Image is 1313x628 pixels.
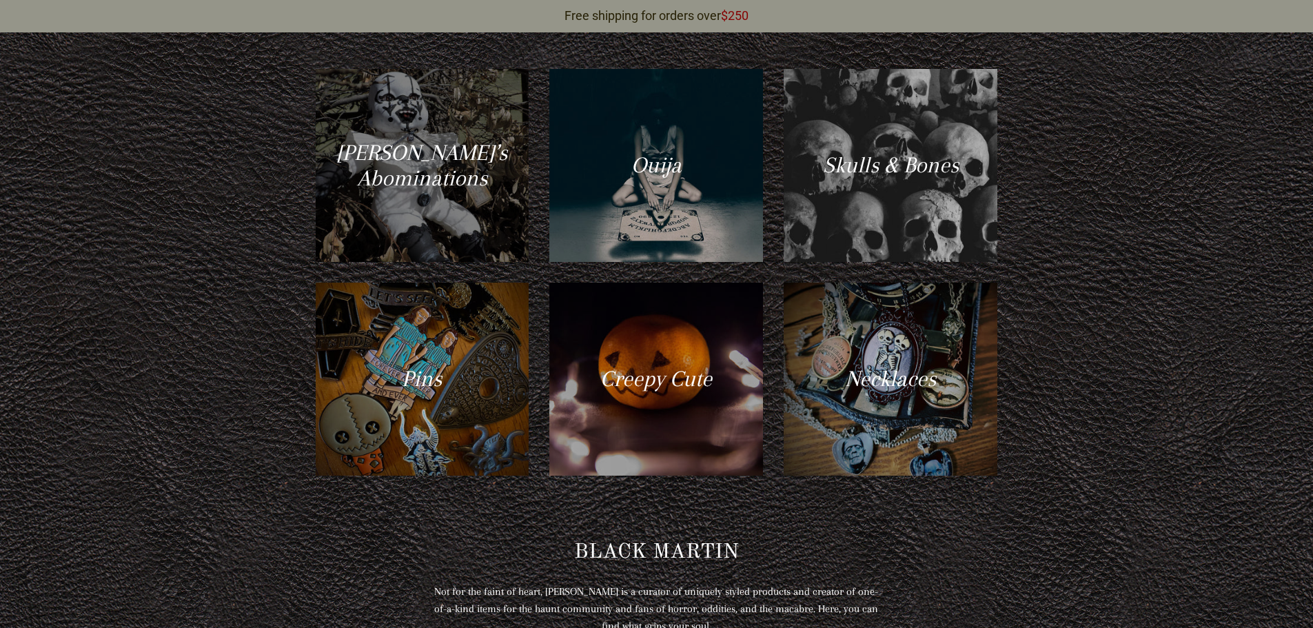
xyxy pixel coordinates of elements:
span: $ [721,8,728,23]
a: [PERSON_NAME]’s Abominations [316,69,529,262]
span: 250 [728,8,749,23]
h2: BLACK MARTIN [432,538,880,567]
a: Skulls & Bones [784,69,997,262]
a: Ouija [549,69,763,262]
a: Pins [316,283,529,476]
a: Necklaces [784,283,997,476]
a: Creepy Cute [549,283,763,476]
